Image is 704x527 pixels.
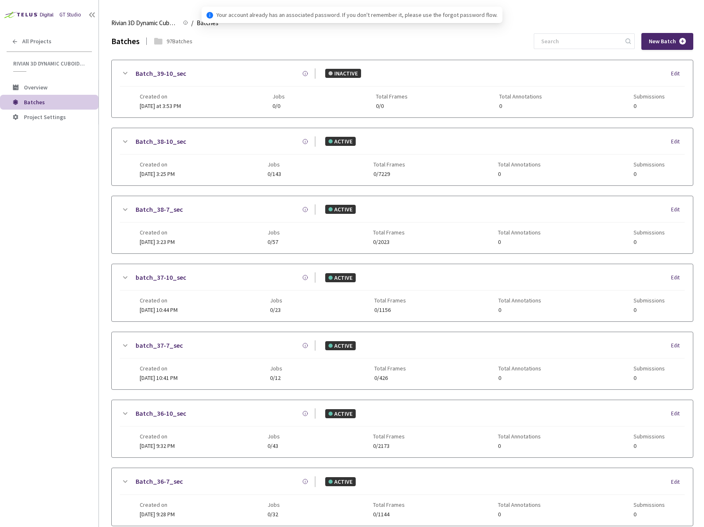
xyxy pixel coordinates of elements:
span: Jobs [270,365,282,372]
div: Edit [671,70,685,78]
span: Created on [140,501,175,508]
span: Jobs [272,93,285,100]
div: ACTIVE [325,409,356,418]
span: Rivian 3D Dynamic Cuboids[2024-25] [111,18,178,28]
div: 97 Batches [167,37,192,45]
span: 0 [634,239,665,245]
span: 0/143 [268,171,281,177]
span: New Batch [649,38,676,45]
span: Submissions [634,161,665,168]
span: Created on [140,433,175,440]
span: 0/2173 [373,443,405,449]
span: Created on [140,93,181,100]
span: 0 [498,239,541,245]
span: 0 [498,375,541,381]
span: 0 [634,307,665,313]
div: ACTIVE [325,273,356,282]
div: batch_37-7_secACTIVEEditCreated on[DATE] 10:41 PMJobs0/12Total Frames0/426Total Annotations0Submi... [112,332,693,389]
span: Total Frames [373,229,405,236]
span: Submissions [634,229,665,236]
span: 0/1156 [374,307,406,313]
span: Submissions [634,297,665,304]
span: Total Annotations [498,297,541,304]
span: Total Frames [373,433,405,440]
span: [DATE] at 3:53 PM [140,102,181,110]
div: Batch_38-7_secACTIVEEditCreated on[DATE] 3:23 PMJobs0/57Total Frames0/2023Total Annotations0Submi... [112,196,693,253]
span: 0 [499,103,542,109]
span: 0/12 [270,375,282,381]
span: [DATE] 3:25 PM [140,170,175,178]
span: info-circle [207,12,213,19]
span: Total Annotations [498,433,541,440]
span: Your account already has an associated password. If you don't remember it, please use the forgot ... [216,10,497,19]
span: [DATE] 10:41 PM [140,374,178,382]
span: 0 [634,375,665,381]
span: Total Annotations [498,501,541,508]
span: Total Annotations [498,161,541,168]
span: [DATE] 9:28 PM [140,511,175,518]
span: Jobs [270,297,282,304]
span: Total Annotations [498,365,541,372]
div: ACTIVE [325,205,356,214]
span: Created on [140,161,175,168]
span: 0/0 [376,103,408,109]
div: Edit [671,410,685,418]
div: Batch_38-10_secACTIVEEditCreated on[DATE] 3:25 PMJobs0/143Total Frames0/7229Total Annotations0Sub... [112,128,693,185]
div: Edit [671,274,685,282]
span: 0 [498,171,541,177]
span: [DATE] 9:32 PM [140,442,175,450]
a: batch_37-7_sec [136,340,183,351]
div: Batches [111,35,140,47]
span: Jobs [268,433,280,440]
span: Total Annotations [499,93,542,100]
span: Overview [24,84,47,91]
span: 0 [634,103,665,109]
span: Jobs [268,229,280,236]
div: Edit [671,138,685,146]
div: ACTIVE [325,137,356,146]
span: 0 [498,443,541,449]
span: 0 [498,307,541,313]
span: Project Settings [24,113,66,121]
span: 0/0 [272,103,285,109]
span: Total Frames [376,93,408,100]
div: INACTIVE [325,69,361,78]
span: Created on [140,297,178,304]
a: Batch_38-10_sec [136,136,186,147]
span: Batches [197,18,218,28]
span: 0 [634,511,665,518]
span: Total Frames [374,297,406,304]
a: batch_37-10_sec [136,272,186,283]
span: Created on [140,365,178,372]
span: 0 [634,171,665,177]
span: [DATE] 3:23 PM [140,238,175,246]
div: ACTIVE [325,341,356,350]
li: / [191,18,193,28]
span: 0 [634,443,665,449]
span: Submissions [634,501,665,508]
span: Batches [24,98,45,106]
span: 0/57 [268,239,280,245]
span: Jobs [268,501,280,508]
a: Batch_39-10_sec [136,68,186,79]
div: batch_37-10_secACTIVEEditCreated on[DATE] 10:44 PMJobs0/23Total Frames0/1156Total Annotations0Sub... [112,264,693,321]
span: Total Frames [373,501,405,508]
span: Submissions [634,93,665,100]
div: Batch_36-10_secACTIVEEditCreated on[DATE] 9:32 PMJobs0/43Total Frames0/2173Total Annotations0Subm... [112,400,693,457]
div: Edit [671,206,685,214]
span: 0/23 [270,307,282,313]
div: Batch_39-10_secINACTIVEEditCreated on[DATE] at 3:53 PMJobs0/0Total Frames0/0Total Annotations0Sub... [112,60,693,117]
a: Batch_38-7_sec [136,204,183,215]
span: 0/7229 [373,171,405,177]
div: Edit [671,478,685,486]
div: ACTIVE [325,477,356,486]
span: All Projects [22,38,52,45]
span: Total Frames [373,161,405,168]
span: Jobs [268,161,281,168]
div: GT Studio [59,11,81,19]
input: Search [536,34,624,49]
span: [DATE] 10:44 PM [140,306,178,314]
span: Submissions [634,365,665,372]
span: Total Frames [374,365,406,372]
span: 0/426 [374,375,406,381]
